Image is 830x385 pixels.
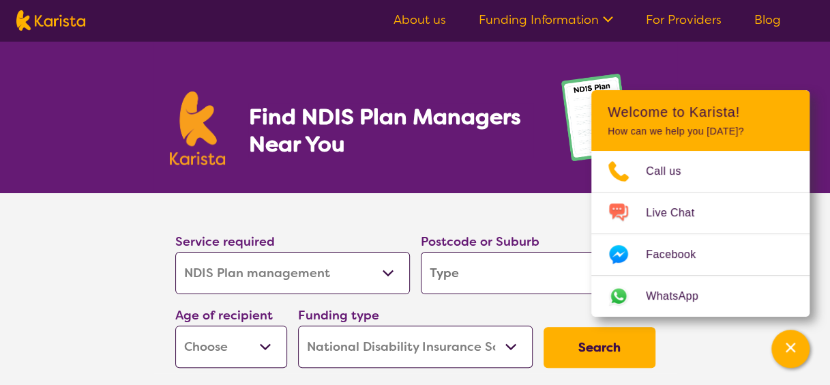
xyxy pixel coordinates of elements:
[175,307,273,324] label: Age of recipient
[646,244,712,265] span: Facebook
[298,307,379,324] label: Funding type
[421,233,539,250] label: Postcode or Suburb
[591,276,810,317] a: Web link opens in a new tab.
[591,151,810,317] ul: Choose channel
[479,12,613,28] a: Funding Information
[754,12,781,28] a: Blog
[646,286,715,306] span: WhatsApp
[16,10,85,31] img: Karista logo
[771,330,810,368] button: Channel Menu
[591,90,810,317] div: Channel Menu
[561,74,661,193] img: plan-management
[421,252,655,294] input: Type
[608,104,793,120] h2: Welcome to Karista!
[646,161,698,182] span: Call us
[394,12,446,28] a: About us
[544,327,655,368] button: Search
[248,103,533,158] h1: Find NDIS Plan Managers Near You
[646,203,711,223] span: Live Chat
[646,12,722,28] a: For Providers
[175,233,275,250] label: Service required
[170,91,226,165] img: Karista logo
[608,126,793,137] p: How can we help you [DATE]?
